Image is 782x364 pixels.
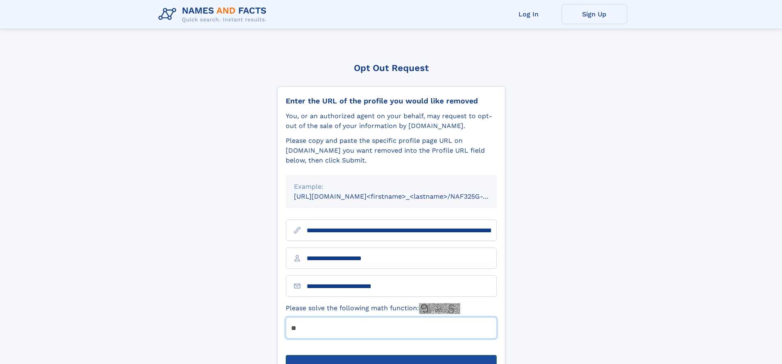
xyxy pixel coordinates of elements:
label: Please solve the following math function: [286,303,460,314]
a: Log In [496,4,562,24]
div: Enter the URL of the profile you would like removed [286,96,497,105]
div: Please copy and paste the specific profile page URL on [DOMAIN_NAME] you want removed into the Pr... [286,136,497,165]
small: [URL][DOMAIN_NAME]<firstname>_<lastname>/NAF325G-xxxxxxxx [294,192,512,200]
div: Example: [294,182,488,192]
a: Sign Up [562,4,627,24]
img: Logo Names and Facts [155,3,273,25]
div: Opt Out Request [277,63,505,73]
div: You, or an authorized agent on your behalf, may request to opt-out of the sale of your informatio... [286,111,497,131]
